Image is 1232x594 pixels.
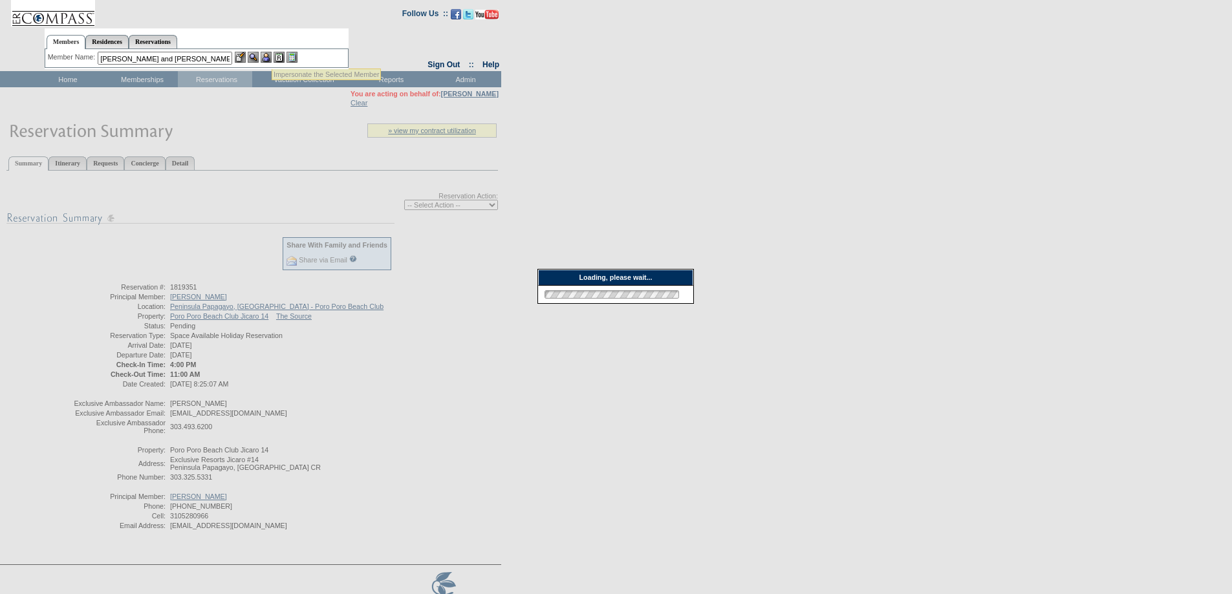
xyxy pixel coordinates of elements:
a: Help [482,60,499,69]
td: Follow Us :: [402,8,448,23]
a: Residences [85,35,129,48]
div: Loading, please wait... [538,270,693,286]
img: Subscribe to our YouTube Channel [475,10,499,19]
a: Subscribe to our YouTube Channel [475,13,499,21]
img: b_calculator.gif [286,52,297,63]
a: Become our fan on Facebook [451,13,461,21]
img: Impersonate [261,52,272,63]
img: Become our fan on Facebook [451,9,461,19]
div: Member Name: [48,52,98,63]
span: :: [469,60,474,69]
a: Sign Out [427,60,460,69]
a: Reservations [129,35,177,48]
a: Members [47,35,86,49]
img: Reservations [274,52,285,63]
img: b_edit.gif [235,52,246,63]
img: View [248,52,259,63]
img: Follow us on Twitter [463,9,473,19]
a: Follow us on Twitter [463,13,473,21]
img: loading.gif [541,288,683,301]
